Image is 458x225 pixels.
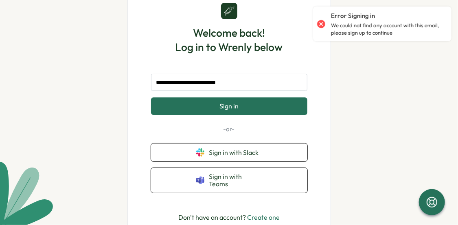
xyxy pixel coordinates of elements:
[209,173,262,188] span: Sign in with Teams
[151,125,307,134] p: -or-
[209,149,262,156] span: Sign in with Slack
[175,26,283,54] h1: Welcome back! Log in to Wrenly below
[247,213,280,221] a: Create one
[178,212,280,223] p: Don't have an account?
[151,97,307,115] button: Sign in
[331,22,443,36] p: We could not find any account with this email, please sign up to continue
[219,102,239,110] span: Sign in
[151,143,307,161] button: Sign in with Slack
[151,168,307,193] button: Sign in with Teams
[331,11,375,20] p: Error Signing in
